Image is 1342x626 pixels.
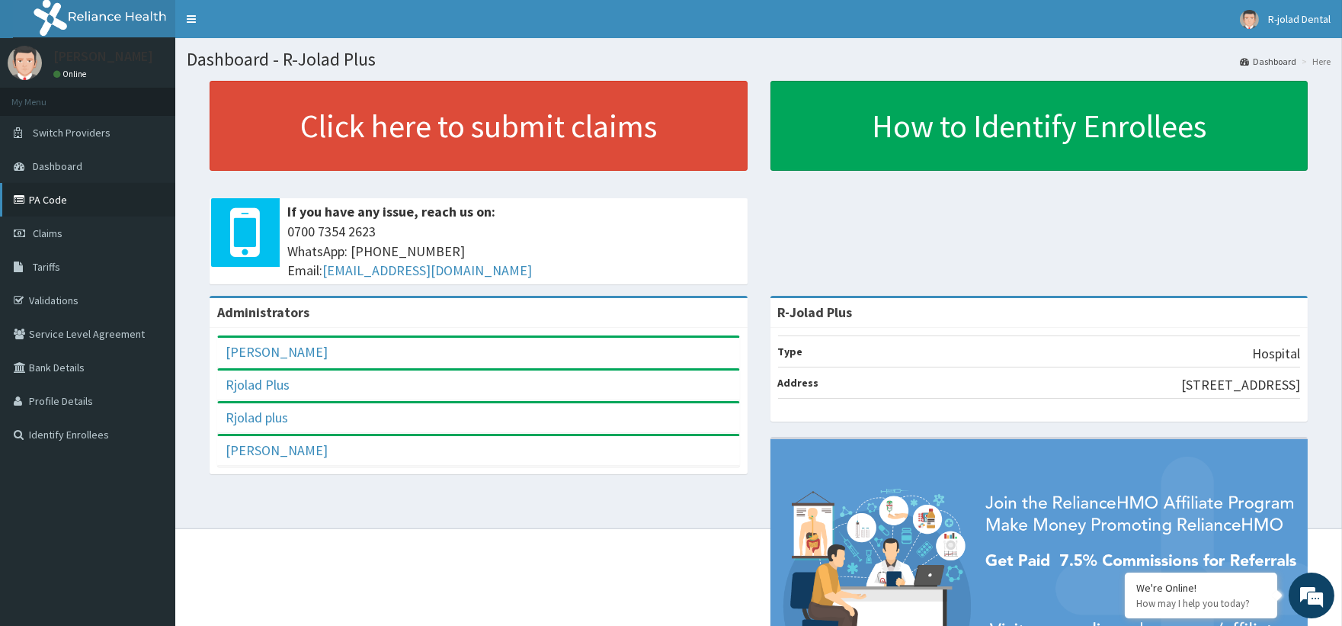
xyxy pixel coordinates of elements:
[1181,375,1300,395] p: [STREET_ADDRESS]
[322,262,532,279] a: [EMAIL_ADDRESS][DOMAIN_NAME]
[287,222,740,281] span: 0700 7354 2623 WhatsApp: [PHONE_NUMBER] Email:
[28,76,62,114] img: d_794563401_company_1708531726252_794563401
[250,8,287,44] div: Minimize live chat window
[33,126,110,140] span: Switch Providers
[778,345,803,358] b: Type
[1136,597,1266,610] p: How may I help you today?
[287,203,495,220] b: If you have any issue, reach us on:
[1252,344,1300,364] p: Hospital
[187,50,1331,69] h1: Dashboard - R-Jolad Plus
[217,303,309,321] b: Administrators
[53,69,90,79] a: Online
[8,46,42,80] img: User Image
[1240,55,1296,68] a: Dashboard
[1240,10,1259,29] img: User Image
[778,303,853,321] strong: R-Jolad Plus
[226,441,328,459] a: [PERSON_NAME]
[210,81,748,171] a: Click here to submit claims
[226,376,290,393] a: Rjolad Plus
[226,409,288,426] a: Rjolad plus
[1136,581,1266,595] div: We're Online!
[53,50,153,63] p: [PERSON_NAME]
[88,192,210,346] span: We're online!
[33,159,82,173] span: Dashboard
[33,260,60,274] span: Tariffs
[778,376,819,390] b: Address
[8,416,290,470] textarea: Type your message and hit 'Enter'
[79,85,256,105] div: Chat with us now
[770,81,1308,171] a: How to Identify Enrollees
[1298,55,1331,68] li: Here
[1268,12,1331,26] span: R-jolad Dental
[33,226,62,240] span: Claims
[226,343,328,361] a: [PERSON_NAME]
